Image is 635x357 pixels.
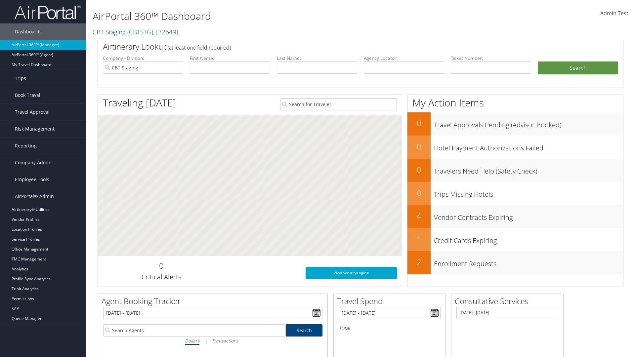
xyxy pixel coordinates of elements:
[103,272,220,282] h3: Critical Alerts
[15,121,55,137] span: Risk Management
[15,188,54,205] span: AirPortal® Admin
[455,296,563,307] h2: Consultative Services
[434,186,623,199] h3: Trips Missing Hotels
[407,233,431,245] h2: 1
[407,112,623,136] a: 0Travel Approvals Pending (Advisor Booked)
[337,296,445,307] h2: Travel Spend
[434,210,623,222] h3: Vendor Contracts Expiring
[168,44,231,51] span: (at least one field required)
[15,87,40,103] span: Book Travel
[434,256,623,268] h3: Enrollment Requests
[407,136,623,159] a: 0Hotel Payment Authorizations Failed
[434,140,623,153] h3: Hotel Payment Authorizations Failed
[407,228,623,251] a: 1Credit Cards Expiring
[277,55,357,61] label: Last Name:
[306,267,397,279] a: View SecurityLogic®
[15,23,42,40] span: Dashboards
[364,55,444,61] label: Agency Locator:
[407,164,431,175] h2: 0
[407,210,431,221] h2: 4
[103,337,322,345] div: |
[190,55,270,61] label: First Name:
[407,187,431,198] h2: 0
[103,55,183,61] label: Company - Division:
[407,96,623,110] h1: My Action Items
[185,337,199,344] i: Dollars
[407,251,623,274] a: 2Enrollment Requests
[127,27,153,36] span: ( CBTSTG )
[153,27,178,36] span: , [ 32649 ]
[15,70,26,87] span: Trips
[103,41,574,52] h2: Airtinerary Lookup
[286,324,323,337] a: Search
[434,233,623,245] h3: Credit Cards Expiring
[434,163,623,176] h3: Travelers Need Help (Safety Check)
[407,141,431,152] h2: 0
[339,324,441,332] h6: Total
[93,9,450,23] h1: AirPortal 360™ Dashboard
[600,10,628,17] span: Admin Test
[93,27,178,36] a: CBT Staging
[600,3,628,24] a: Admin Test
[434,117,623,130] h3: Travel Approvals Pending (Advisor Booked)
[15,4,81,20] img: airportal-logo.png
[407,182,623,205] a: 0Trips Missing Hotels
[538,61,618,75] button: Search
[407,118,431,129] h2: 0
[407,159,623,182] a: 0Travelers Need Help (Safety Check)
[212,337,238,344] i: Transactions
[15,171,49,188] span: Employee Tools
[102,296,327,307] h2: Agent Booking Tracker
[407,257,431,268] h2: 2
[103,260,220,271] h2: 0
[15,154,52,171] span: Company Admin
[451,55,531,61] label: Ticket Number:
[407,205,623,228] a: 4Vendor Contracts Expiring
[15,104,50,120] span: Travel Approval
[103,324,286,337] input: Search Agents
[15,138,37,154] span: Reporting
[103,96,176,110] h1: Traveling [DATE]
[280,98,397,110] input: Search for Traveler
